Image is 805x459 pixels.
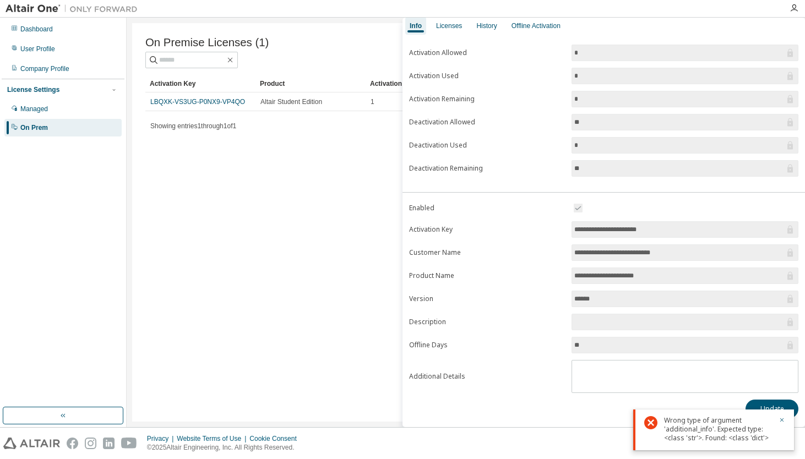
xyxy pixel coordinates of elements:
[147,434,177,443] div: Privacy
[260,97,322,106] span: Altair Student Edition
[409,204,565,212] label: Enabled
[409,225,565,234] label: Activation Key
[3,438,60,449] img: altair_logo.svg
[476,21,497,30] div: History
[409,372,565,381] label: Additional Details
[20,45,55,53] div: User Profile
[746,400,798,418] button: Update
[260,75,361,92] div: Product
[20,64,69,73] div: Company Profile
[409,72,565,80] label: Activation Used
[249,434,303,443] div: Cookie Consent
[20,105,48,113] div: Managed
[6,3,143,14] img: Altair One
[67,438,78,449] img: facebook.svg
[409,341,565,349] label: Offline Days
[409,248,565,257] label: Customer Name
[121,438,137,449] img: youtube.svg
[436,21,462,30] div: Licenses
[7,85,59,94] div: License Settings
[409,271,565,280] label: Product Name
[410,21,422,30] div: Info
[409,95,565,103] label: Activation Remaining
[20,25,53,34] div: Dashboard
[409,164,565,173] label: Deactivation Remaining
[370,75,471,92] div: Activation Allowed
[512,21,561,30] div: Offline Activation
[150,75,251,92] div: Activation Key
[409,141,565,150] label: Deactivation Used
[664,416,772,442] div: Wrong type of argument 'additional_info'. Expected type: <class 'str'>. Found: <class 'dict'>
[409,318,565,326] label: Description
[20,123,48,132] div: On Prem
[85,438,96,449] img: instagram.svg
[409,294,565,303] label: Version
[150,98,245,106] a: LBQXK-VS3UG-P0NX9-VP4QO
[177,434,249,443] div: Website Terms of Use
[150,122,236,130] span: Showing entries 1 through 1 of 1
[145,36,269,49] span: On Premise Licenses (1)
[103,438,115,449] img: linkedin.svg
[371,97,374,106] span: 1
[409,48,565,57] label: Activation Allowed
[147,443,303,452] p: © 2025 Altair Engineering, Inc. All Rights Reserved.
[409,118,565,127] label: Deactivation Allowed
